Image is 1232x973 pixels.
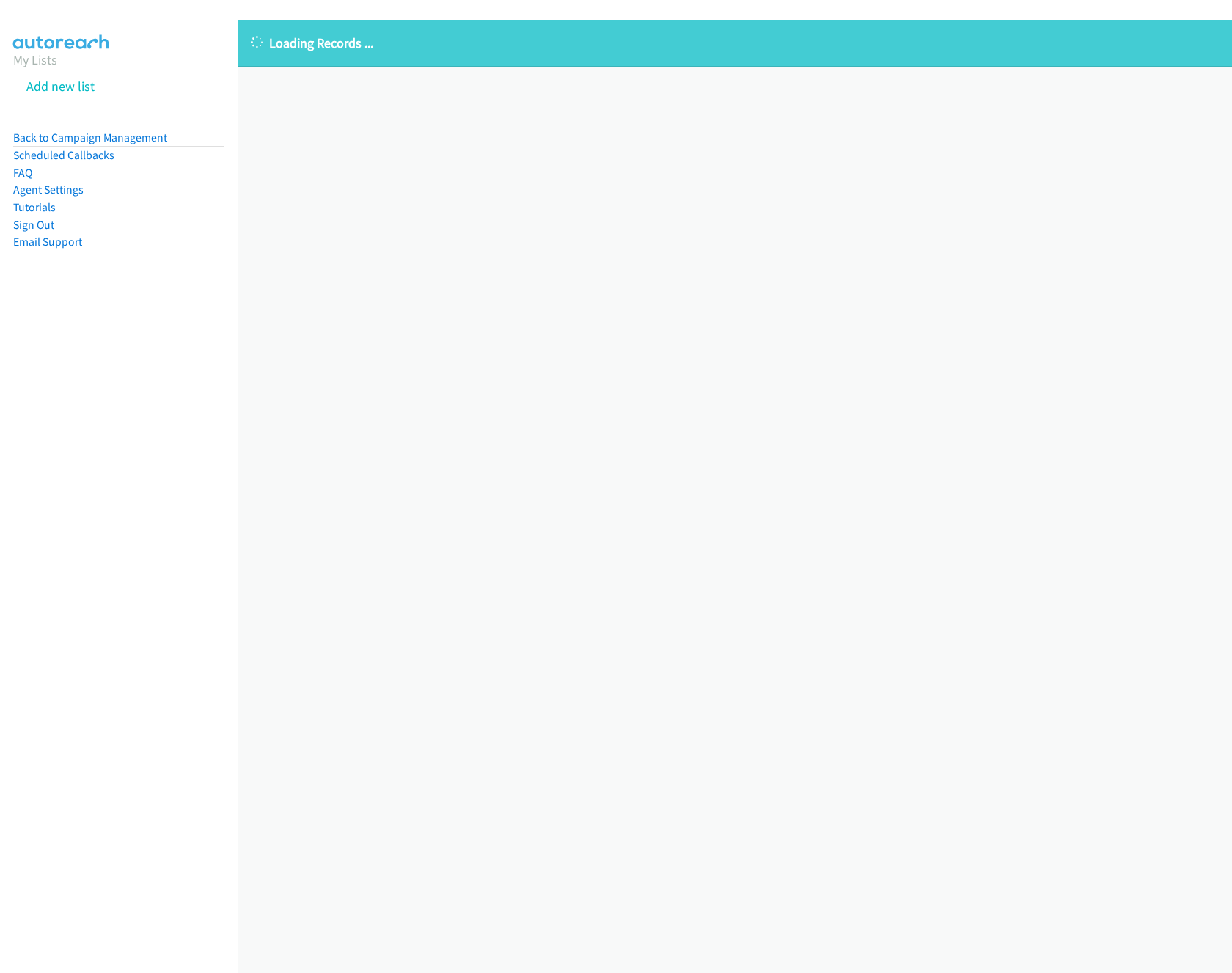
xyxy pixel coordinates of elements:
a: FAQ [13,166,32,180]
a: Add new list [26,78,95,95]
a: My Lists [13,51,57,68]
a: Sign Out [13,218,54,232]
p: Loading Records ... [251,33,1219,53]
a: Tutorials [13,200,56,214]
a: Email Support [13,235,82,249]
a: Back to Campaign Management [13,131,167,144]
a: Agent Settings [13,183,84,197]
a: Scheduled Callbacks [13,148,114,162]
